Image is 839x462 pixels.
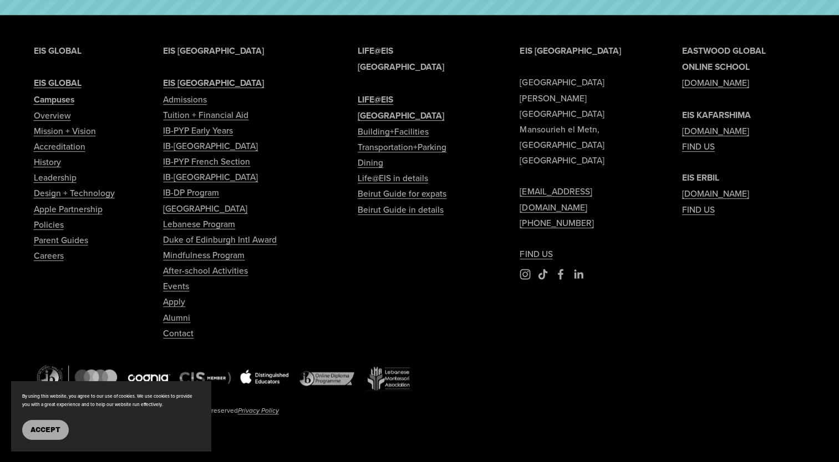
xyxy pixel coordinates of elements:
a: LinkedIn [573,269,584,280]
strong: EIS [GEOGRAPHIC_DATA] [163,76,264,89]
a: [GEOGRAPHIC_DATA] [163,201,247,216]
a: IB-PYP French Section [163,153,250,169]
a: FIND US [520,246,552,261]
a: Campuses [34,91,74,107]
a: Duke of Edinburgh Intl Award [163,232,277,247]
a: Apple Partnership [34,201,103,217]
a: Beirut Guide in details [358,202,444,217]
a: Life@EIS in details [358,170,428,186]
a: Lebanese Program [163,216,235,232]
a: Policies [34,217,64,232]
a: Tuition + Financial Aid [163,107,248,122]
a: FIND US [682,138,715,154]
a: Careers [34,248,64,263]
p: [GEOGRAPHIC_DATA] [PERSON_NAME][GEOGRAPHIC_DATA] Mansourieh el Metn, [GEOGRAPHIC_DATA] [GEOGRAPHI... [520,43,643,261]
a: [PHONE_NUMBER] [520,215,593,230]
a: IB-[GEOGRAPHIC_DATA] [163,138,258,153]
a: Facebook [555,269,566,280]
a: Dining [358,155,383,170]
a: Alumni [163,310,190,325]
a: Contact [163,325,194,341]
a: Building+Facilities [358,124,429,139]
p: By using this website, you agree to our use of cookies. We use cookies to provide you with a grea... [22,392,200,409]
a: EIS GLOBAL [34,75,82,91]
a: Overview [34,107,71,123]
a: Apply [163,294,185,309]
strong: LIFE@EIS [GEOGRAPHIC_DATA] [358,44,444,73]
a: IB-PYP Early Years [163,122,233,138]
strong: EIS ERBIL [682,171,719,184]
strong: LIFE@EIS [GEOGRAPHIC_DATA] [358,93,444,122]
span: Accept [30,426,60,434]
strong: Campuses [34,93,74,106]
strong: EASTWOOD GLOBAL ONLINE SCHOOL [682,44,766,73]
em: Privacy Policy [238,405,279,415]
a: TikTok [537,269,548,280]
a: Accreditation [34,138,85,154]
a: [DOMAIN_NAME] [682,75,749,90]
a: Mission + Vision [34,123,96,138]
a: LIFE@EIS [GEOGRAPHIC_DATA] [358,91,481,124]
a: Transportation+Parking [358,139,446,155]
strong: EIS GLOBAL [34,76,82,89]
a: Parent Guides [34,232,88,248]
a: Admissions [163,91,207,107]
a: [EMAIL_ADDRESS][DOMAIN_NAME] [520,183,643,214]
a: [DOMAIN_NAME] [682,123,749,138]
a: EIS [GEOGRAPHIC_DATA] [163,75,264,91]
a: Instagram [520,269,531,280]
section: Cookie banner [11,381,211,451]
a: Mindfulness Program [163,247,245,263]
a: Privacy Policy [238,404,279,417]
strong: EIS [GEOGRAPHIC_DATA] [520,44,621,57]
a: Beirut Guide for expats [358,186,446,201]
a: FIND US [682,202,715,217]
button: Accept [22,420,69,440]
a: History [34,154,61,170]
a: Leadership [34,170,77,185]
a: IB-[GEOGRAPHIC_DATA] [163,169,258,184]
strong: EIS GLOBAL [34,44,82,57]
a: After-school Activities [163,263,248,278]
strong: EIS KAFARSHIMA [682,109,751,121]
a: IB-DP Program [163,184,219,200]
a: Events [163,278,189,294]
strong: EIS [GEOGRAPHIC_DATA] [163,44,264,57]
a: Design + Technology [34,185,115,201]
a: [DOMAIN_NAME] [682,186,749,201]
